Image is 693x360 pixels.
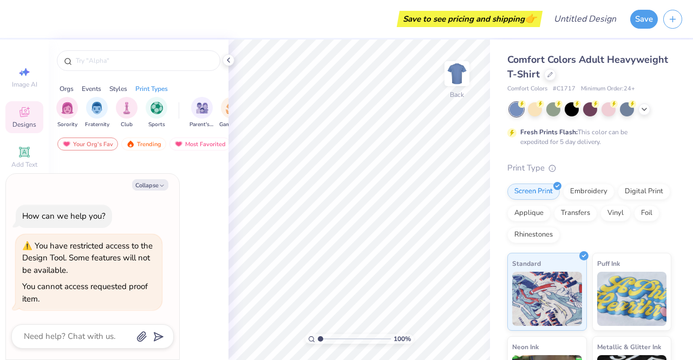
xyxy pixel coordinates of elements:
img: Game Day Image [226,102,238,114]
span: Sports [148,121,165,129]
div: filter for Sorority [56,97,78,129]
img: Puff Ink [597,272,667,326]
span: Standard [512,258,541,269]
div: Digital Print [618,184,670,200]
div: Print Types [135,84,168,94]
div: filter for Parent's Weekend [189,97,214,129]
input: Untitled Design [545,8,625,30]
div: Back [450,90,464,100]
span: Metallic & Glitter Ink [597,341,661,352]
div: Most Favorited [169,138,231,150]
span: Minimum Order: 24 + [581,84,635,94]
img: Fraternity Image [91,102,103,114]
div: Styles [109,84,127,94]
div: How can we help you? [22,211,106,221]
div: Transfers [554,205,597,221]
div: Rhinestones [507,227,560,243]
button: filter button [189,97,214,129]
div: filter for Sports [146,97,167,129]
div: Applique [507,205,551,221]
button: filter button [85,97,109,129]
span: Neon Ink [512,341,539,352]
div: You have restricted access to the Design Tool. Some features will not be available. [22,240,153,276]
div: Events [82,84,101,94]
span: Designs [12,120,36,129]
button: Collapse [132,179,168,191]
div: Your Org's Fav [57,138,118,150]
span: # C1717 [553,84,576,94]
div: Vinyl [600,205,631,221]
img: most_fav.gif [174,140,183,148]
button: Save [630,10,658,29]
div: Foil [634,205,659,221]
span: Game Day [219,121,244,129]
img: Sports Image [151,102,163,114]
span: 👉 [525,12,537,25]
img: trending.gif [126,140,135,148]
input: Try "Alpha" [75,55,213,66]
span: Parent's Weekend [189,121,214,129]
span: Sorority [57,121,77,129]
span: Comfort Colors [507,84,547,94]
div: This color can be expedited for 5 day delivery. [520,127,653,147]
div: filter for Club [116,97,138,129]
button: filter button [146,97,167,129]
span: Fraternity [85,121,109,129]
button: filter button [56,97,78,129]
div: Orgs [60,84,74,94]
img: Sorority Image [61,102,74,114]
img: Parent's Weekend Image [196,102,208,114]
span: Comfort Colors Adult Heavyweight T-Shirt [507,53,668,81]
span: Image AI [12,80,37,89]
strong: Fresh Prints Flash: [520,128,578,136]
img: Back [446,63,468,84]
span: Add Text [11,160,37,169]
div: filter for Fraternity [85,97,109,129]
img: most_fav.gif [62,140,71,148]
div: filter for Game Day [219,97,244,129]
span: 100 % [394,334,411,344]
div: Trending [121,138,166,150]
div: Save to see pricing and shipping [400,11,540,27]
span: Puff Ink [597,258,620,269]
button: filter button [116,97,138,129]
div: Print Type [507,162,671,174]
div: Screen Print [507,184,560,200]
img: Club Image [121,102,133,114]
div: You cannot access requested proof item. [22,281,148,304]
button: filter button [219,97,244,129]
span: Club [121,121,133,129]
div: Embroidery [563,184,614,200]
img: Standard [512,272,582,326]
